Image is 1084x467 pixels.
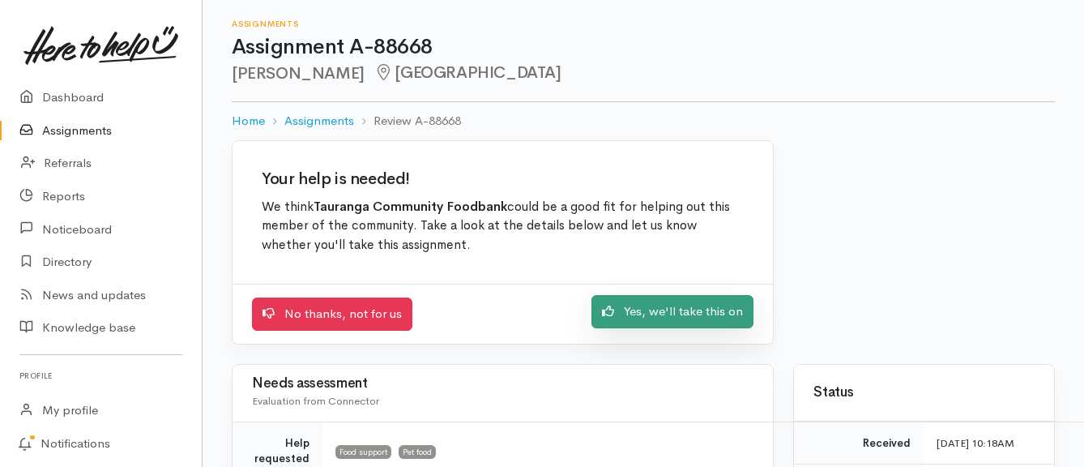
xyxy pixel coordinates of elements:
time: [DATE] 10:18AM [937,436,1014,450]
span: Food support [335,445,391,458]
span: [GEOGRAPHIC_DATA] [374,62,561,83]
h1: Assignment A-88668 [232,36,1055,59]
a: Home [232,112,265,131]
h2: [PERSON_NAME] [232,64,1055,83]
b: Tauranga Community Foodbank [314,199,507,215]
p: We think could be a good fit for helping out this member of the community. Take a look at the det... [262,198,744,255]
h3: Status [813,385,1035,401]
a: Assignments [284,112,354,131]
a: No thanks, not for us [252,298,412,331]
span: Evaluation from Connector [252,394,379,408]
h6: Profile [19,365,182,387]
span: Pet food [399,445,436,458]
h2: Your help is needed! [262,170,744,188]
h3: Needs assessment [252,376,753,392]
h6: Assignments [232,19,1055,28]
li: Review A-88668 [354,112,461,131]
a: Yes, we'll take this on [591,295,753,328]
nav: breadcrumb [232,102,1055,140]
td: Received [794,422,924,465]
